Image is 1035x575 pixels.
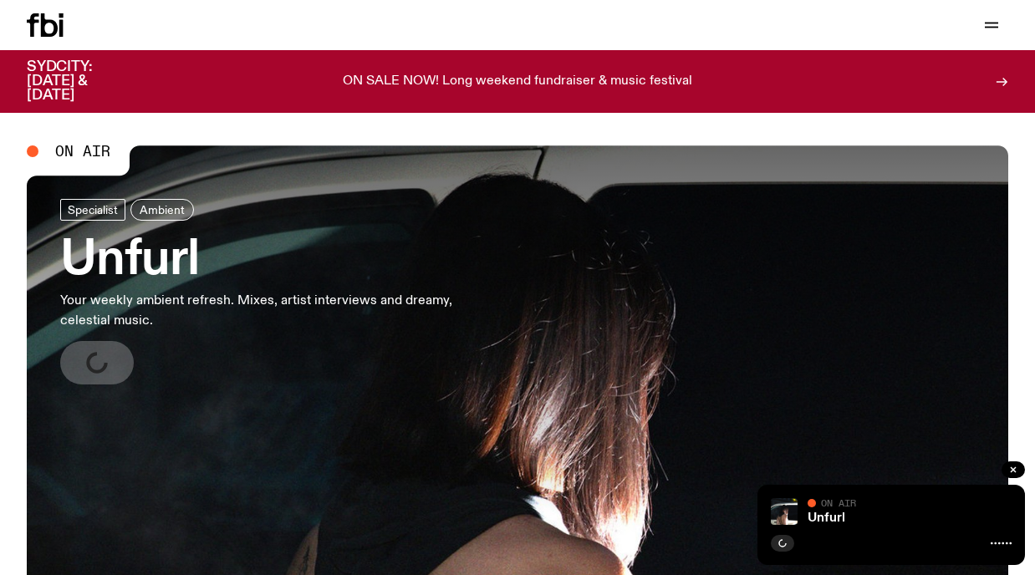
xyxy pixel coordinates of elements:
[60,291,488,331] p: Your weekly ambient refresh. Mixes, artist interviews and dreamy, celestial music.
[27,60,134,103] h3: SYDCITY: [DATE] & [DATE]
[60,199,488,384] a: UnfurlYour weekly ambient refresh. Mixes, artist interviews and dreamy, celestial music.
[343,74,692,89] p: ON SALE NOW! Long weekend fundraiser & music festival
[60,237,488,284] h3: Unfurl
[808,511,845,525] a: Unfurl
[60,199,125,221] a: Specialist
[130,199,194,221] a: Ambient
[140,203,185,216] span: Ambient
[821,497,856,508] span: On Air
[68,203,118,216] span: Specialist
[55,144,110,159] span: On Air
